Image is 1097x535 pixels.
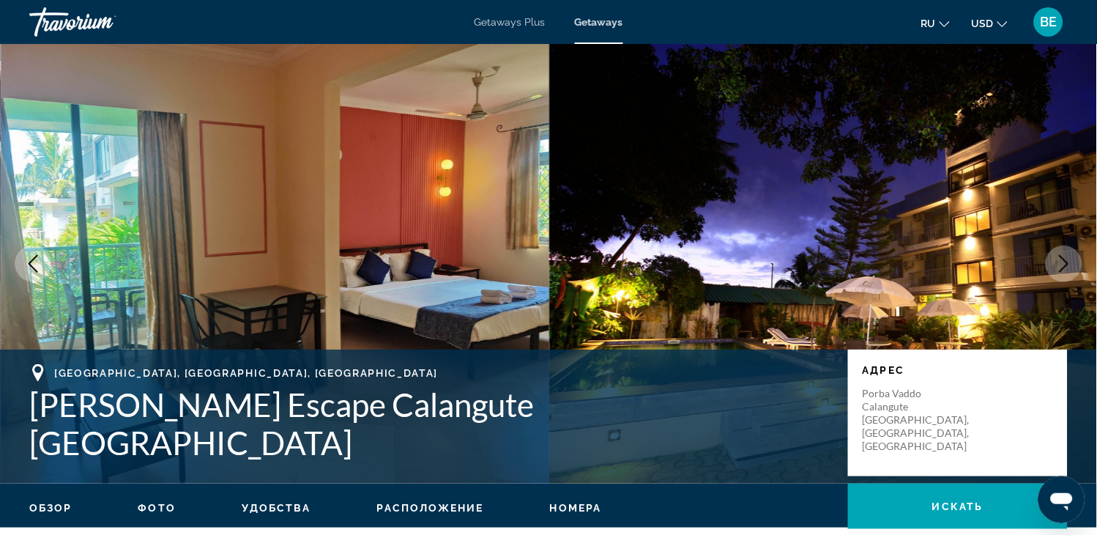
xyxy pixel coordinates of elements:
button: искать [848,484,1068,529]
button: Previous image [15,246,51,282]
button: Расположение [377,501,484,514]
h1: [PERSON_NAME] Escape Calangute [GEOGRAPHIC_DATA] [29,385,833,462]
button: User Menu [1030,7,1068,37]
a: Getaways Plus [475,16,546,28]
span: BE [1041,15,1057,29]
span: Фото [138,502,176,514]
button: Удобства [242,501,311,514]
span: Удобства [242,502,311,514]
span: ru [921,18,936,29]
span: USD [972,18,994,29]
p: Porba Vaddo Calangute [GEOGRAPHIC_DATA], [GEOGRAPHIC_DATA], [GEOGRAPHIC_DATA] [863,387,980,453]
span: искать [932,501,983,512]
button: Change currency [972,12,1008,34]
span: [GEOGRAPHIC_DATA], [GEOGRAPHIC_DATA], [GEOGRAPHIC_DATA] [54,367,438,379]
span: Расположение [377,502,484,514]
a: Getaways [575,16,623,28]
iframe: Кнопка запуска окна обмена сообщениями [1038,476,1085,523]
span: Обзор [29,502,72,514]
button: Next image [1046,246,1082,282]
p: Адрес [863,364,1053,376]
button: Номера [550,501,602,514]
button: Фото [138,501,176,514]
span: Номера [550,502,602,514]
button: Обзор [29,501,72,514]
button: Change language [921,12,950,34]
a: Travorium [29,3,176,41]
